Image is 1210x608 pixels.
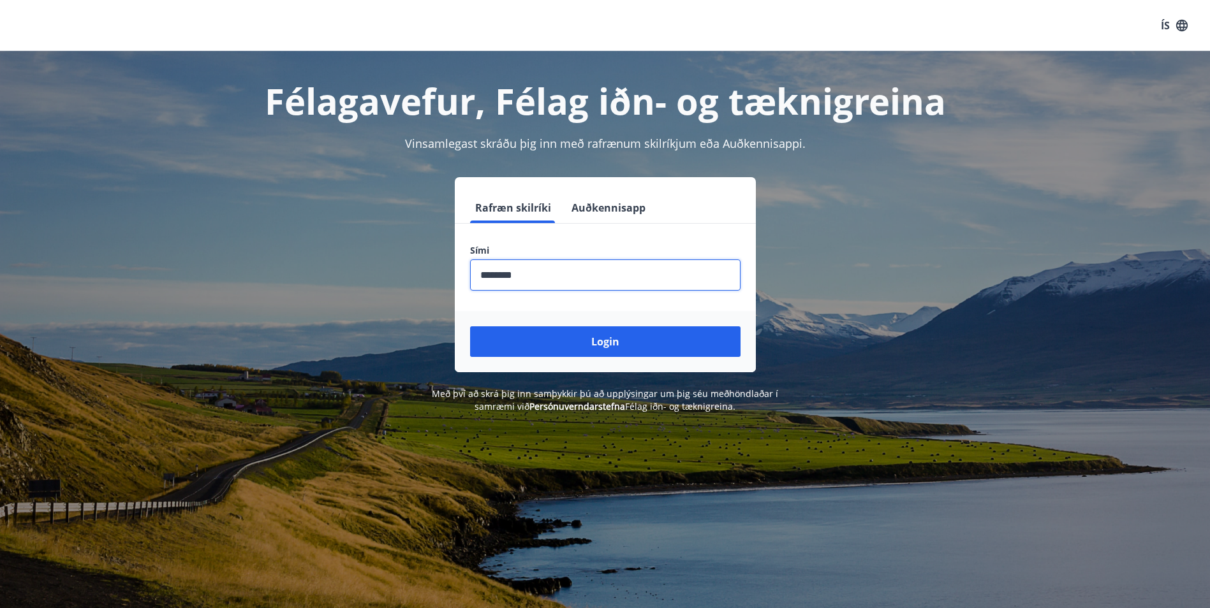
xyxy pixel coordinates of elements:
[470,326,741,357] button: Login
[1154,14,1195,37] button: ÍS
[432,387,778,412] span: Með því að skrá þig inn samþykkir þú að upplýsingar um þig séu meðhöndlaðar í samræmi við Félag i...
[470,244,741,257] label: Sími
[529,400,625,412] a: Persónuverndarstefna
[566,192,651,223] button: Auðkennisapp
[161,76,1049,125] h1: Félagavefur, Félag iðn- og tæknigreina
[470,192,556,223] button: Rafræn skilríki
[405,136,806,151] span: Vinsamlegast skráðu þig inn með rafrænum skilríkjum eða Auðkennisappi.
